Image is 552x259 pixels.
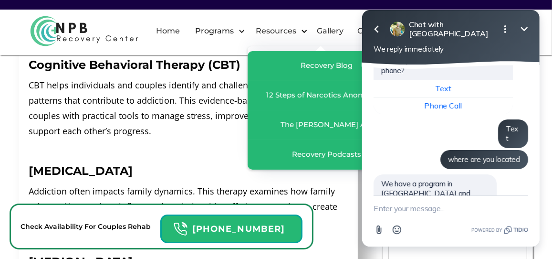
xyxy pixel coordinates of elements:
[74,101,112,110] span: Phone Call
[193,25,236,37] div: Programs
[24,97,163,114] button: Phone Call
[173,222,187,237] img: Header Calendar Icons
[292,150,361,159] div: Recovery Podcasts
[311,16,349,46] a: Gallery
[253,25,299,37] div: Resources
[29,163,348,179] h4: [MEDICAL_DATA]
[122,224,178,236] a: Powered by Tidio.
[24,196,178,221] textarea: New message
[248,110,400,140] a: The [PERSON_NAME] Act
[29,183,348,229] p: Addiction often impacts family dynamics. This therapy examines how family roles and interactions ...
[59,20,142,38] h2: [GEOGRAPHIC_DATA]
[248,81,400,110] a: 12 Steps of Narcotics Anonymous
[248,51,400,81] a: Recovery Blog
[266,90,387,100] div: 12 Steps of Narcotics Anonymous
[59,20,142,29] span: Chat with
[301,61,353,70] div: Recovery Blog
[150,16,186,46] a: Home
[192,224,285,234] strong: [PHONE_NUMBER]
[24,80,163,97] button: Text
[29,143,348,159] p: ‍
[31,179,121,207] span: We have a program in [GEOGRAPHIC_DATA] and [GEOGRAPHIC_DATA]
[85,84,101,93] span: Text
[156,124,168,143] span: Text
[98,155,170,164] span: where are you located
[29,57,348,73] h4: Cognitive Behavioral Therapy (CBT)
[248,16,310,46] div: Resources
[248,140,400,170] a: Recovery Podcasts
[160,210,302,243] a: Header Calendar Icons[PHONE_NUMBER]
[20,221,38,239] button: Attach file button
[187,16,248,46] div: Programs
[146,20,165,39] button: Open options
[29,77,348,139] p: CBT helps individuals and couples identify and challenge negative thought patterns that contribut...
[38,221,56,239] button: Open Emoji picker
[24,44,94,54] span: We reply immediately
[21,221,151,232] p: Check Availability For Couples Rehab
[248,46,400,170] nav: Resources
[281,120,373,129] div: The [PERSON_NAME] Act
[165,20,184,39] button: Minimize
